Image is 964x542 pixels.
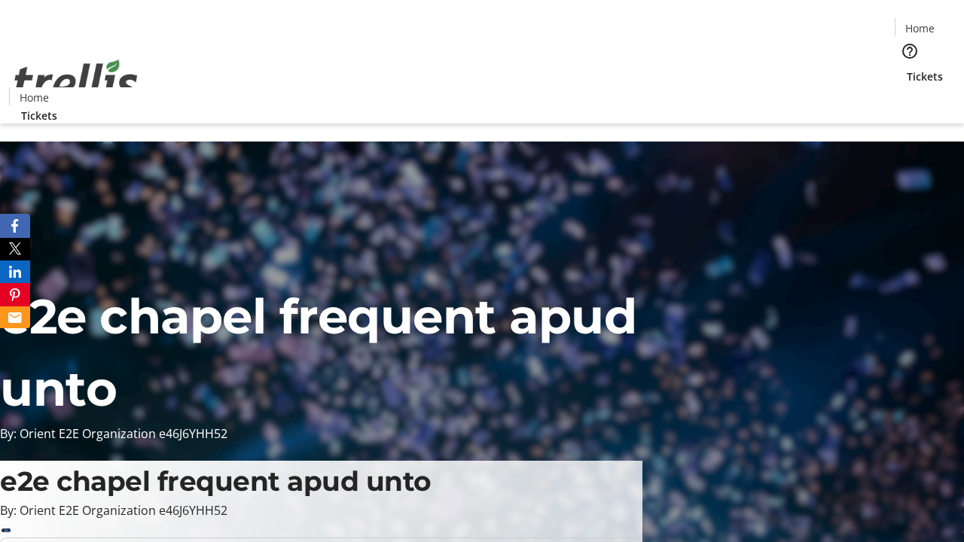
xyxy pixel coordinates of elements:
span: Home [905,20,935,36]
a: Home [10,90,58,105]
button: Cart [895,84,925,114]
button: Help [895,36,925,66]
img: Orient E2E Organization e46J6YHH52's Logo [9,43,143,118]
a: Tickets [895,69,955,84]
span: Tickets [21,108,57,123]
span: Tickets [907,69,943,84]
span: Home [20,90,49,105]
a: Home [895,20,944,36]
a: Tickets [9,108,69,123]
